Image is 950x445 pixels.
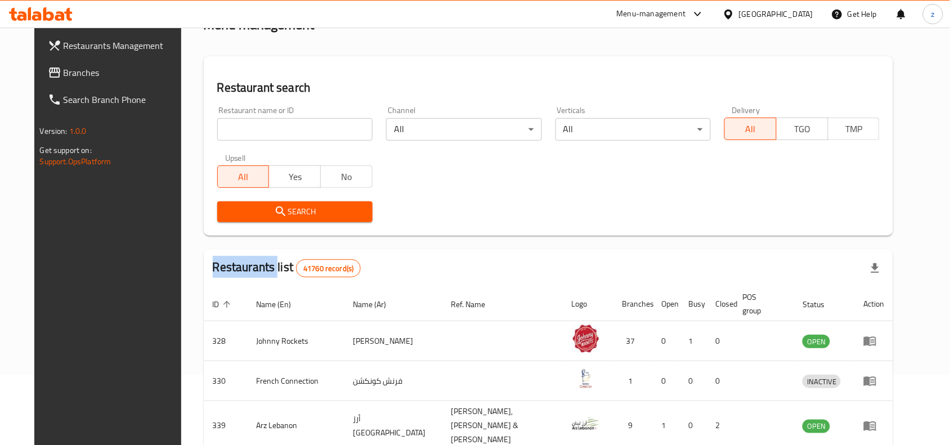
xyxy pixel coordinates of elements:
div: Menu [863,419,884,433]
span: POS group [743,290,781,317]
span: Search Branch Phone [64,93,184,106]
div: Total records count [296,259,361,277]
h2: Restaurant search [217,79,880,96]
div: All [555,118,711,141]
td: 1 [680,321,707,361]
td: فرنش كونكشن [344,361,442,401]
div: Menu-management [617,7,686,21]
td: 0 [707,321,734,361]
span: Search [226,205,364,219]
td: [PERSON_NAME] [344,321,442,361]
span: All [729,121,772,137]
span: Name (Ar) [353,298,401,311]
span: OPEN [803,420,830,433]
th: Logo [563,287,613,321]
label: Upsell [225,154,246,162]
span: Restaurants Management [64,39,184,52]
th: Closed [707,287,734,321]
div: Menu [863,334,884,348]
span: OPEN [803,335,830,348]
th: Branches [613,287,653,321]
span: INACTIVE [803,375,841,388]
button: Yes [268,165,321,188]
th: Open [653,287,680,321]
a: Support.OpsPlatform [40,154,111,169]
label: Delivery [732,106,760,114]
h2: Menu management [204,16,315,34]
span: Yes [274,169,316,185]
td: 0 [653,321,680,361]
td: 37 [613,321,653,361]
span: ID [213,298,234,311]
span: No [325,169,368,185]
div: Menu [863,374,884,388]
a: Search Branch Phone [39,86,193,113]
input: Search for restaurant name or ID.. [217,118,373,141]
td: 0 [707,361,734,401]
button: All [217,165,270,188]
span: Ref. Name [451,298,500,311]
img: French Connection [572,365,600,393]
img: Arz Lebanon [572,410,600,438]
span: Get support on: [40,143,92,158]
span: z [931,8,935,20]
h2: Restaurants list [213,259,361,277]
span: TGO [781,121,824,137]
td: 0 [680,361,707,401]
button: TGO [776,118,828,140]
span: TMP [833,121,876,137]
span: Version: [40,124,68,138]
div: All [386,118,541,141]
button: No [320,165,373,188]
button: Search [217,201,373,222]
td: 328 [204,321,248,361]
td: French Connection [248,361,344,401]
button: All [724,118,777,140]
td: 330 [204,361,248,401]
th: Action [854,287,893,321]
span: Name (En) [257,298,306,311]
a: Restaurants Management [39,32,193,59]
div: Export file [862,255,889,282]
a: Branches [39,59,193,86]
td: 0 [653,361,680,401]
div: [GEOGRAPHIC_DATA] [739,8,813,20]
img: Johnny Rockets [572,325,600,353]
button: TMP [828,118,880,140]
span: Branches [64,66,184,79]
span: Status [803,298,839,311]
span: 41760 record(s) [297,263,360,274]
th: Busy [680,287,707,321]
span: All [222,169,265,185]
span: 1.0.0 [69,124,87,138]
td: 1 [613,361,653,401]
td: Johnny Rockets [248,321,344,361]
